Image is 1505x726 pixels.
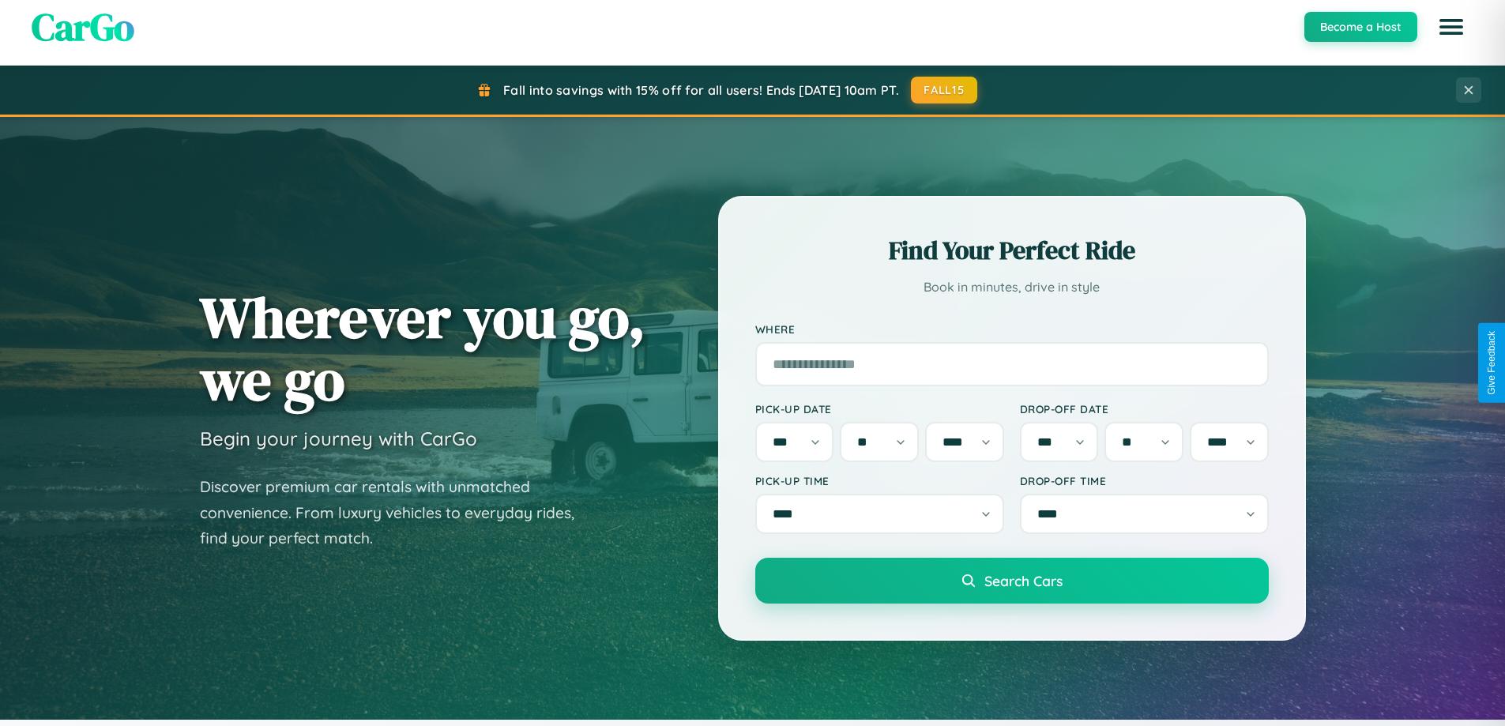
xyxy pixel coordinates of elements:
label: Drop-off Time [1020,474,1269,487]
span: Fall into savings with 15% off for all users! Ends [DATE] 10am PT. [503,82,899,98]
label: Pick-up Date [755,402,1004,416]
button: Become a Host [1304,12,1417,42]
button: FALL15 [911,77,977,103]
h1: Wherever you go, we go [200,286,645,411]
p: Discover premium car rentals with unmatched convenience. From luxury vehicles to everyday rides, ... [200,474,595,551]
label: Drop-off Date [1020,402,1269,416]
button: Open menu [1429,5,1473,49]
button: Search Cars [755,558,1269,604]
div: Give Feedback [1486,331,1497,395]
label: Pick-up Time [755,474,1004,487]
span: CarGo [32,1,134,53]
h2: Find Your Perfect Ride [755,233,1269,268]
h3: Begin your journey with CarGo [200,427,477,450]
p: Book in minutes, drive in style [755,276,1269,299]
label: Where [755,322,1269,336]
span: Search Cars [984,572,1063,589]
